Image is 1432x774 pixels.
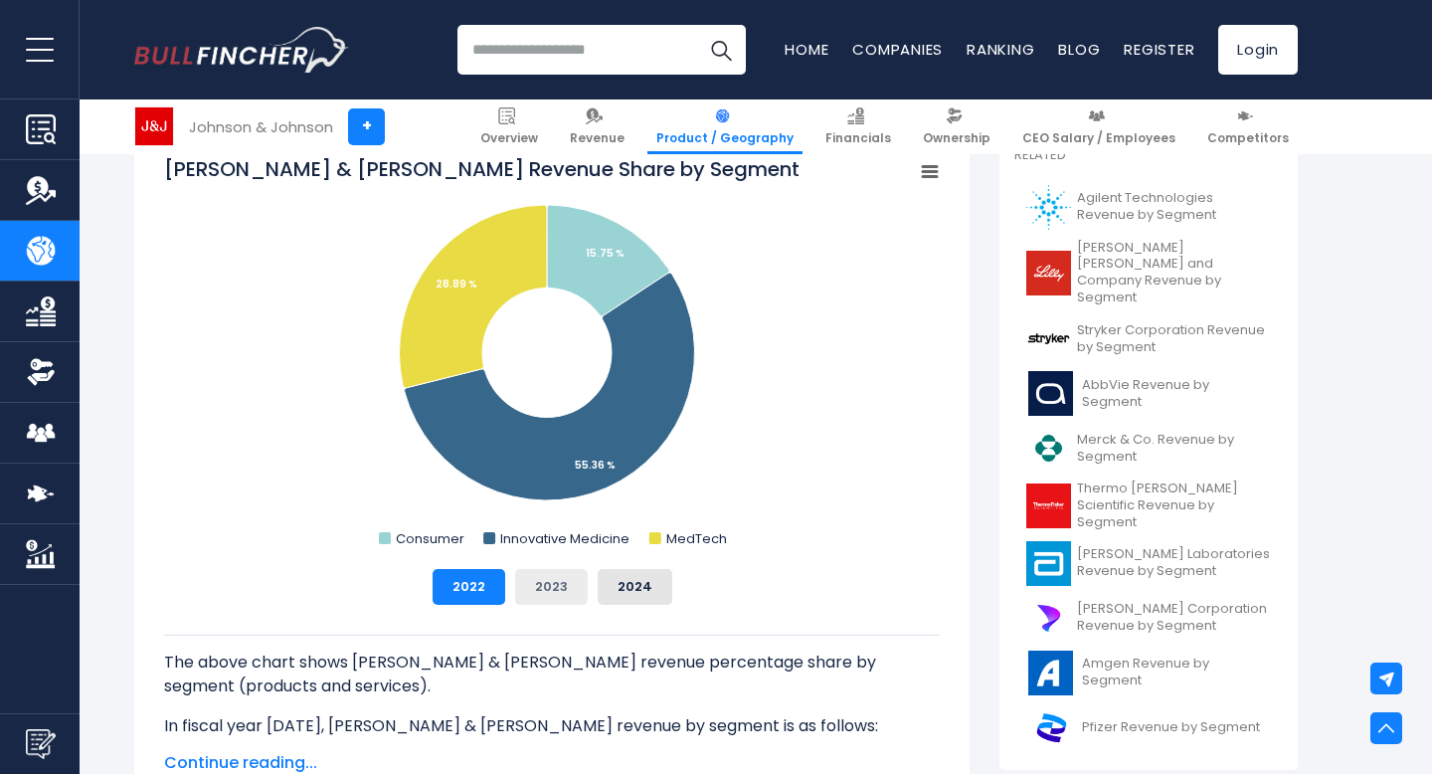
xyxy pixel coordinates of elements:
[1026,316,1071,361] img: SYK logo
[500,529,629,548] text: Innovative Medicine
[1014,366,1283,421] a: AbbVie Revenue by Segment
[1082,719,1260,736] span: Pfizer Revenue by Segment
[1198,99,1298,154] a: Competitors
[436,277,477,291] tspan: 28.89 %
[1014,180,1283,235] a: Agilent Technologies Revenue by Segment
[1026,371,1076,416] img: ABBV logo
[1014,147,1283,164] p: Related
[134,27,349,73] img: Bullfincher logo
[1082,656,1271,689] span: Amgen Revenue by Segment
[433,569,505,605] button: 2022
[967,39,1034,60] a: Ranking
[164,714,940,738] p: In fiscal year [DATE], [PERSON_NAME] & [PERSON_NAME] revenue by segment is as follows:
[598,569,672,605] button: 2024
[575,458,616,473] tspan: 55.36 %
[656,130,794,146] span: Product / Geography
[561,99,633,154] a: Revenue
[647,99,803,154] a: Product / Geography
[825,130,891,146] span: Financials
[164,155,940,553] svg: Johnson & Johnson's Revenue Share by Segment
[1026,705,1076,750] img: PFE logo
[1026,185,1071,230] img: A logo
[1014,536,1283,591] a: [PERSON_NAME] Laboratories Revenue by Segment
[1077,601,1271,635] span: [PERSON_NAME] Corporation Revenue by Segment
[852,39,943,60] a: Companies
[1014,311,1283,366] a: Stryker Corporation Revenue by Segment
[1218,25,1298,75] a: Login
[1014,700,1283,755] a: Pfizer Revenue by Segment
[570,130,625,146] span: Revenue
[164,651,940,698] p: The above chart shows [PERSON_NAME] & [PERSON_NAME] revenue percentage share by segment (products...
[189,115,333,138] div: Johnson & Johnson
[1026,651,1076,695] img: AMGN logo
[471,99,547,154] a: Overview
[1026,596,1071,641] img: DHR logo
[480,130,538,146] span: Overview
[1022,130,1175,146] span: CEO Salary / Employees
[1026,251,1071,295] img: LLY logo
[348,108,385,145] a: +
[1077,481,1271,531] span: Thermo [PERSON_NAME] Scientific Revenue by Segment
[1014,591,1283,646] a: [PERSON_NAME] Corporation Revenue by Segment
[1077,322,1271,356] span: Stryker Corporation Revenue by Segment
[1013,99,1184,154] a: CEO Salary / Employees
[1207,130,1289,146] span: Competitors
[666,529,727,548] text: MedTech
[1014,235,1283,312] a: [PERSON_NAME] [PERSON_NAME] and Company Revenue by Segment
[1014,646,1283,700] a: Amgen Revenue by Segment
[923,130,990,146] span: Ownership
[1124,39,1194,60] a: Register
[1014,476,1283,536] a: Thermo [PERSON_NAME] Scientific Revenue by Segment
[164,155,800,183] tspan: [PERSON_NAME] & [PERSON_NAME] Revenue Share by Segment
[816,99,900,154] a: Financials
[914,99,999,154] a: Ownership
[396,529,464,548] text: Consumer
[1077,546,1271,580] span: [PERSON_NAME] Laboratories Revenue by Segment
[785,39,828,60] a: Home
[1014,421,1283,476] a: Merck & Co. Revenue by Segment
[1082,377,1271,411] span: AbbVie Revenue by Segment
[1058,39,1100,60] a: Blog
[1026,426,1071,471] img: MRK logo
[696,25,746,75] button: Search
[1077,240,1271,307] span: [PERSON_NAME] [PERSON_NAME] and Company Revenue by Segment
[1077,190,1271,224] span: Agilent Technologies Revenue by Segment
[1077,432,1271,466] span: Merck & Co. Revenue by Segment
[26,357,56,387] img: Ownership
[134,27,348,73] a: Go to homepage
[135,107,173,145] img: JNJ logo
[1026,541,1071,586] img: ABT logo
[586,246,625,261] tspan: 15.75 %
[515,569,588,605] button: 2023
[1026,484,1071,528] img: TMO logo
